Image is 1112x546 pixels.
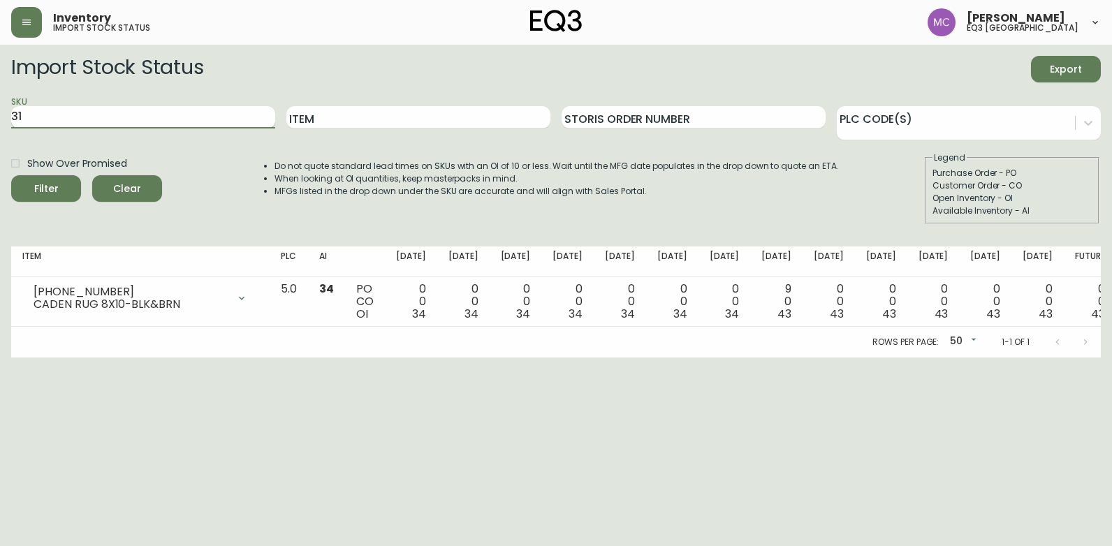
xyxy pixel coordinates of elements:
h5: import stock status [53,24,150,32]
h2: Import Stock Status [11,56,203,82]
span: 34 [412,306,426,322]
span: OI [356,306,368,322]
th: [DATE] [750,246,803,277]
th: [DATE] [437,246,490,277]
div: Filter [34,180,59,198]
div: 0 0 [396,283,426,320]
th: [DATE] [385,246,437,277]
span: 34 [569,306,583,322]
div: 0 0 [605,283,635,320]
div: 0 0 [1075,283,1105,320]
img: 6dbdb61c5655a9a555815750a11666cc [928,8,956,36]
span: 34 [516,306,530,322]
span: 34 [673,306,687,322]
div: [PHONE_NUMBER]CADEN RUG 8X10-BLK&BRN [22,283,258,313]
th: [DATE] [541,246,594,277]
th: [DATE] [803,246,855,277]
th: [DATE] [1011,246,1064,277]
div: 0 0 [710,283,740,320]
legend: Legend [932,152,967,164]
div: Available Inventory - AI [932,205,1092,217]
div: Open Inventory - OI [932,192,1092,205]
div: PO CO [356,283,374,320]
img: logo [530,10,582,32]
button: Clear [92,175,162,202]
span: Export [1042,61,1090,78]
div: 0 0 [1023,283,1053,320]
th: Item [11,246,270,277]
span: 43 [830,306,844,322]
span: 43 [882,306,896,322]
div: 0 0 [970,283,1000,320]
div: 9 0 [761,283,791,320]
li: When looking at OI quantities, keep masterpacks in mind. [275,172,839,185]
span: 34 [621,306,635,322]
th: AI [308,246,345,277]
button: Filter [11,175,81,202]
th: [DATE] [490,246,542,277]
div: 0 0 [814,283,844,320]
th: [DATE] [959,246,1011,277]
div: 0 0 [553,283,583,320]
div: [PHONE_NUMBER] [34,286,228,298]
th: [DATE] [698,246,751,277]
th: [DATE] [594,246,646,277]
h5: eq3 [GEOGRAPHIC_DATA] [967,24,1078,32]
span: Inventory [53,13,111,24]
span: 43 [1039,306,1053,322]
span: Show Over Promised [27,156,127,171]
div: Purchase Order - PO [932,167,1092,179]
div: 50 [944,330,979,353]
div: Customer Order - CO [932,179,1092,192]
span: 43 [1091,306,1105,322]
span: 43 [986,306,1000,322]
p: Rows per page: [872,336,939,348]
li: MFGs listed in the drop down under the SKU are accurate and will align with Sales Portal. [275,185,839,198]
li: Do not quote standard lead times on SKUs with an OI of 10 or less. Wait until the MFG date popula... [275,160,839,172]
div: 0 0 [866,283,896,320]
span: 43 [935,306,949,322]
th: [DATE] [646,246,698,277]
span: [PERSON_NAME] [967,13,1065,24]
th: PLC [270,246,308,277]
th: [DATE] [855,246,907,277]
p: 1-1 of 1 [1002,336,1030,348]
button: Export [1031,56,1101,82]
span: 43 [777,306,791,322]
div: 0 0 [919,283,949,320]
div: 0 0 [448,283,478,320]
span: 34 [319,281,334,297]
span: Clear [103,180,151,198]
div: CADEN RUG 8X10-BLK&BRN [34,298,228,311]
td: 5.0 [270,277,308,327]
span: 34 [464,306,478,322]
span: 34 [725,306,739,322]
div: 0 0 [501,283,531,320]
div: 0 0 [657,283,687,320]
th: [DATE] [907,246,960,277]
